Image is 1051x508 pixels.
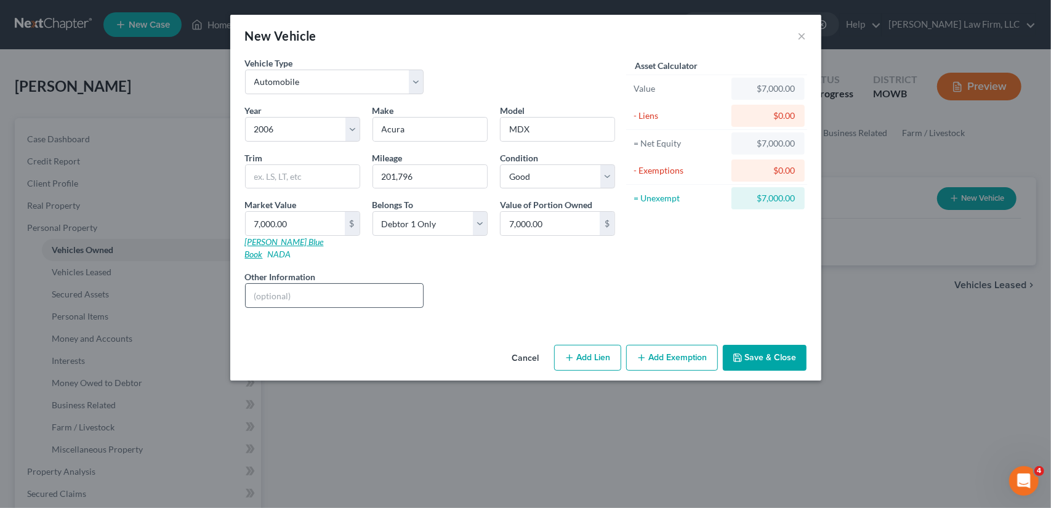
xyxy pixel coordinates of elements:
[246,212,345,235] input: 0.00
[372,105,394,116] span: Make
[635,59,698,72] label: Asset Calculator
[741,137,795,150] div: $7,000.00
[634,192,727,204] div: = Unexempt
[1009,466,1039,496] iframe: Intercom live chat
[741,110,795,122] div: $0.00
[634,164,727,177] div: - Exemptions
[373,165,487,188] input: --
[268,249,291,259] a: NADA
[554,345,621,371] button: Add Lien
[501,118,614,141] input: ex. Altima
[373,118,487,141] input: ex. Nissan
[500,151,538,164] label: Condition
[372,151,403,164] label: Mileage
[245,270,316,283] label: Other Information
[1034,466,1044,476] span: 4
[741,192,795,204] div: $7,000.00
[626,345,718,371] button: Add Exemption
[245,236,324,259] a: [PERSON_NAME] Blue Book
[345,212,360,235] div: $
[741,83,795,95] div: $7,000.00
[372,200,414,210] span: Belongs To
[245,27,316,44] div: New Vehicle
[501,212,600,235] input: 0.00
[500,104,525,117] label: Model
[634,83,727,95] div: Value
[246,284,424,307] input: (optional)
[245,198,297,211] label: Market Value
[723,345,807,371] button: Save & Close
[600,212,614,235] div: $
[246,165,360,188] input: ex. LS, LT, etc
[741,164,795,177] div: $0.00
[634,110,727,122] div: - Liens
[502,346,549,371] button: Cancel
[798,28,807,43] button: ×
[245,151,263,164] label: Trim
[245,104,262,117] label: Year
[500,198,592,211] label: Value of Portion Owned
[245,57,293,70] label: Vehicle Type
[634,137,727,150] div: = Net Equity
